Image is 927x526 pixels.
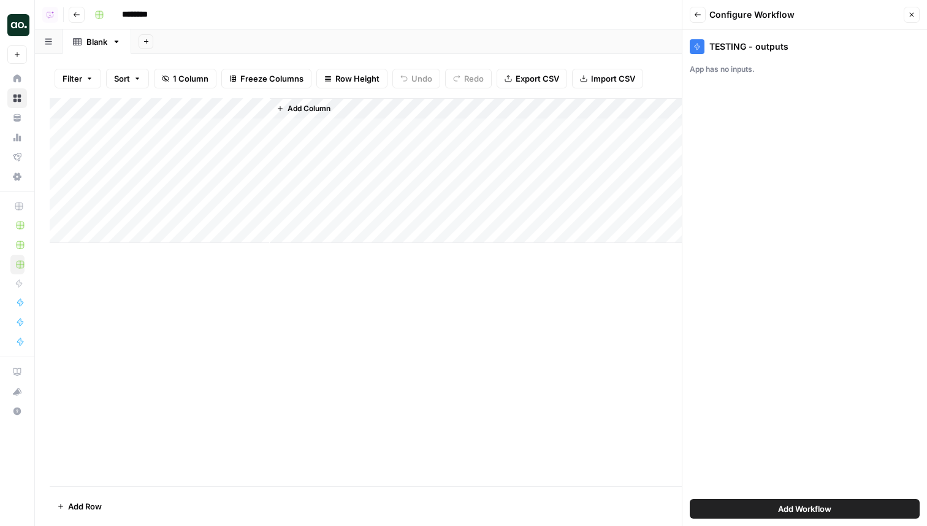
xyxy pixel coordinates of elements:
a: Browse [7,88,27,108]
div: What's new? [8,382,26,401]
a: Home [7,69,27,88]
a: Usage [7,128,27,147]
span: Add Row [68,500,102,512]
span: Sort [114,72,130,85]
img: Justina testing Logo [7,14,29,36]
a: Settings [7,167,27,187]
span: 1 Column [173,72,208,85]
div: Blank [86,36,107,48]
span: Undo [411,72,432,85]
a: Flightpath [7,147,27,167]
a: AirOps Academy [7,362,27,382]
button: Redo [445,69,492,88]
span: Freeze Columns [240,72,303,85]
div: TESTING - outputs [690,39,920,54]
span: Filter [63,72,82,85]
a: Your Data [7,108,27,128]
span: Export CSV [516,72,559,85]
button: Import CSV [572,69,643,88]
button: Undo [392,69,440,88]
button: Add Row [50,497,109,516]
button: What's new? [7,382,27,401]
button: Add Workflow [690,499,920,519]
button: Add Column [272,101,335,117]
span: Row Height [335,72,380,85]
span: Add Column [288,103,330,114]
button: Row Height [316,69,387,88]
button: Filter [55,69,101,88]
button: Workspace: Justina testing [7,10,27,41]
button: Export CSV [497,69,567,88]
button: Help + Support [7,401,27,421]
button: Sort [106,69,149,88]
button: Freeze Columns [221,69,311,88]
div: App has no inputs. [690,64,920,75]
span: Redo [464,72,484,85]
span: Import CSV [591,72,635,85]
button: 1 Column [154,69,216,88]
a: Blank [63,29,131,54]
span: Add Workflow [778,503,831,515]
